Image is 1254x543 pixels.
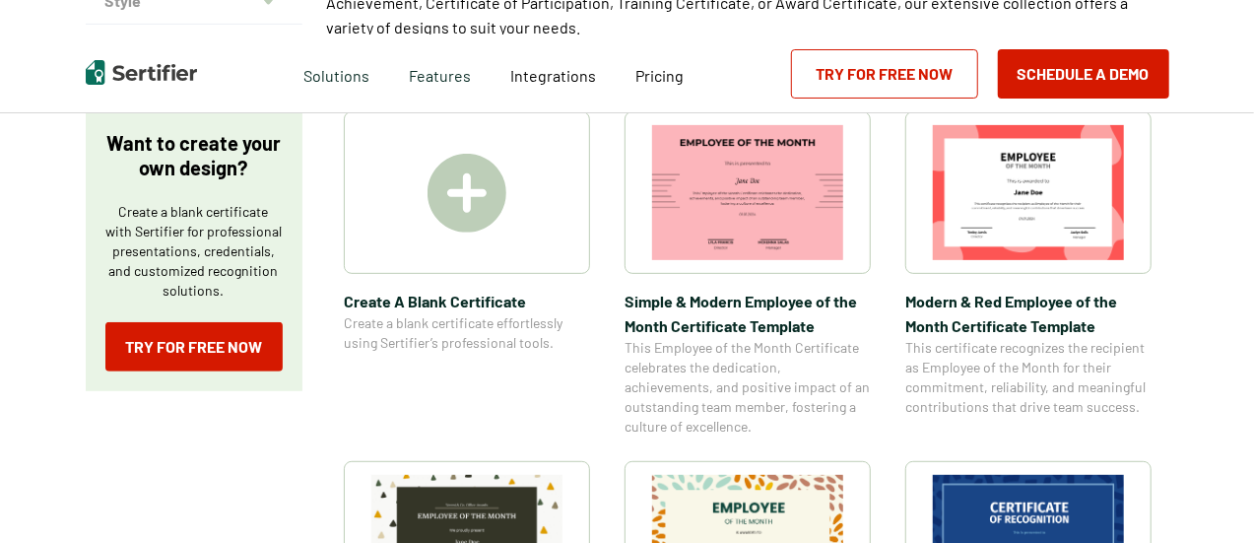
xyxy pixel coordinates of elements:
a: Modern & Red Employee of the Month Certificate TemplateModern & Red Employee of the Month Certifi... [905,111,1152,437]
a: Pricing [635,61,684,86]
span: Modern & Red Employee of the Month Certificate Template [905,289,1152,338]
span: Create A Blank Certificate [344,289,590,313]
img: Simple & Modern Employee of the Month Certificate Template [652,125,843,260]
a: Try for Free Now [791,49,978,99]
span: Integrations [510,66,596,85]
img: Modern & Red Employee of the Month Certificate Template [933,125,1124,260]
span: Create a blank certificate effortlessly using Sertifier’s professional tools. [344,313,590,353]
span: This certificate recognizes the recipient as Employee of the Month for their commitment, reliabil... [905,338,1152,417]
button: Color [86,25,302,72]
span: Simple & Modern Employee of the Month Certificate Template [625,289,871,338]
a: Try for Free Now [105,322,283,372]
button: Schedule a Demo [998,49,1169,99]
img: Create A Blank Certificate [428,154,506,233]
span: Pricing [635,66,684,85]
p: Want to create your own design? [105,131,283,180]
p: Create a blank certificate with Sertifier for professional presentations, credentials, and custom... [105,202,283,301]
span: Features [409,61,471,86]
img: Sertifier | Digital Credentialing Platform [86,60,197,85]
a: Simple & Modern Employee of the Month Certificate TemplateSimple & Modern Employee of the Month C... [625,111,871,437]
span: Solutions [303,61,369,86]
span: This Employee of the Month Certificate celebrates the dedication, achievements, and positive impa... [625,338,871,437]
a: Integrations [510,61,596,86]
